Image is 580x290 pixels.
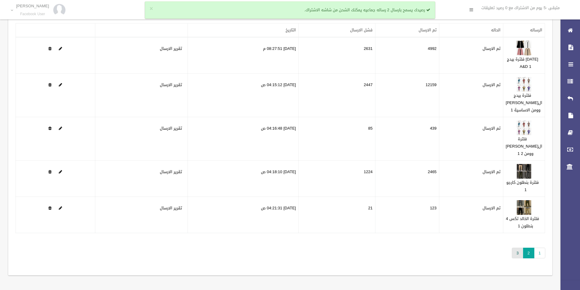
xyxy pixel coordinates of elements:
[298,161,375,197] td: 1224
[483,168,501,176] label: تم الارسال
[439,23,503,37] th: الحاله
[506,215,539,230] a: فلترة الخالد تكس 4 بنطلون 1
[16,12,49,16] small: Facebook User
[160,81,182,89] a: تقرير الارسال
[483,81,501,89] label: تم الارسال
[160,124,182,132] a: تقرير الارسال
[160,168,182,176] a: تقرير الارسال
[160,204,182,212] a: تقرير الارسال
[188,197,299,233] td: [DATE] 04:21:31 ص
[516,40,532,56] img: 638949473212748844.jpg
[149,6,153,12] button: ×
[375,37,439,74] td: 4992
[516,164,532,179] img: 638950620011259678.jpg
[160,45,182,52] a: تقرير الارسال
[506,179,539,194] a: فلترة بنطلون كارجو 1
[375,117,439,161] td: 439
[145,2,435,19] div: رصيدك يسمح بارسال 2 رساله جماعيه يمكنك الشحن من شاشه الاشتراك.
[53,4,65,16] img: 84628273_176159830277856_972693363922829312_n.jpg
[516,200,532,215] img: 638950621383454487.jpg
[483,204,501,212] label: تم الارسال
[523,248,534,258] span: 2
[59,81,62,89] a: Edit
[298,37,375,74] td: 2631
[419,26,437,34] a: تم الارسال
[59,124,62,132] a: Edit
[375,74,439,117] td: 12159
[375,161,439,197] td: 2465
[188,117,299,161] td: [DATE] 04:16:48 ص
[516,120,532,135] img: 638950618627436428.jpg
[188,161,299,197] td: [DATE] 04:18:10 ص
[298,197,375,233] td: 21
[507,55,538,70] a: [DATE] فلترة بيدج A&D 1
[516,45,532,52] a: Edit
[286,26,296,34] a: التاريخ
[516,77,532,92] img: 638950617974778914.jpg
[516,81,532,89] a: Edit
[483,125,501,132] label: تم الارسال
[298,117,375,161] td: 85
[483,45,501,52] label: تم الارسال
[516,204,532,212] a: Edit
[188,74,299,117] td: [DATE] 04:15:12 ص
[59,204,62,212] a: Edit
[506,135,542,157] a: فلترة ال[PERSON_NAME] وومن 2 1
[503,23,545,37] th: الرساله
[59,168,62,176] a: Edit
[512,248,523,258] a: 3
[59,45,62,52] a: Edit
[516,124,532,132] a: Edit
[16,4,49,8] p: [PERSON_NAME]
[516,168,532,176] a: Edit
[188,37,299,74] td: [DATE] 08:27:51 م
[506,92,542,114] a: فلترة بيدج ال[PERSON_NAME] وومن الاساسية 1
[298,74,375,117] td: 2447
[350,26,373,34] a: فشل الارسال
[375,197,439,233] td: 123
[534,248,545,258] a: 1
